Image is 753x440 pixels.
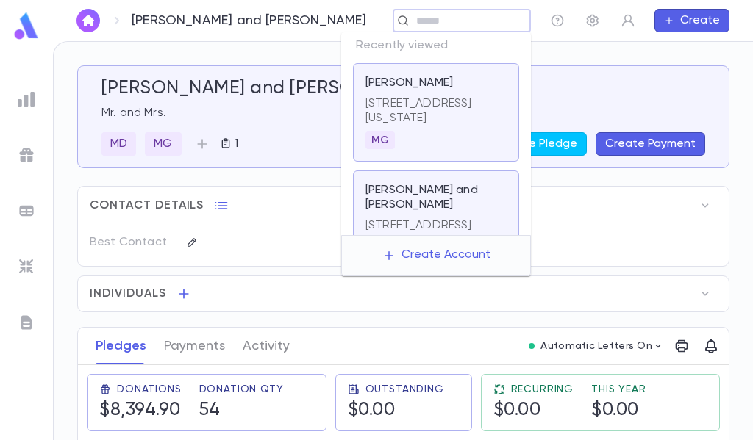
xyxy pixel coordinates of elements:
p: [STREET_ADDRESS] [365,218,507,233]
h5: [PERSON_NAME] and [PERSON_NAME] [101,78,434,100]
img: logo [12,12,41,40]
p: 1 [232,137,238,151]
div: MD [101,132,136,156]
span: Recurring [511,383,574,395]
button: Payments [164,328,225,364]
span: MG [365,134,395,146]
p: Recently viewed [341,32,531,59]
button: Create Account [371,242,502,270]
p: MD [110,137,127,151]
button: Create Payment [596,132,705,156]
span: Individuals [90,286,166,301]
p: Best Contact [90,231,174,254]
button: Activity [243,328,290,364]
p: [STREET_ADDRESS][US_STATE] [365,96,507,126]
span: Donations [117,383,182,395]
p: [PERSON_NAME] and [PERSON_NAME] [365,183,507,212]
img: campaigns_grey.99e729a5f7ee94e3726e6486bddda8f1.svg [18,146,35,164]
button: Create [654,9,729,32]
h5: $0.00 [493,400,541,422]
button: Pledges [96,328,146,364]
img: reports_grey.c525e4749d1bce6a11f5fe2a8de1b229.svg [18,90,35,108]
img: imports_grey.530a8a0e642e233f2baf0ef88e8c9fcb.svg [18,258,35,275]
button: Create Pledge [487,132,587,156]
button: Automatic Letters On [523,336,670,356]
button: 1 [214,132,244,156]
p: Mr. and Mrs. [101,106,705,120]
h5: $0.00 [591,400,639,422]
div: MG [145,132,181,156]
h5: $0.00 [348,400,396,422]
img: batches_grey.339ca447c9d9533ef1741baa751efc33.svg [18,202,35,220]
p: MG [154,137,172,151]
span: Outstanding [365,383,444,395]
p: [PERSON_NAME] [365,76,453,90]
p: Automatic Letters On [540,340,652,352]
img: letters_grey.7941b92b52307dd3b8a917253454ce1c.svg [18,314,35,331]
span: This Year [591,383,646,395]
img: home_white.a664292cf8c1dea59945f0da9f25487c.svg [79,15,97,26]
h5: $8,394.90 [99,400,181,422]
span: Donation Qty [199,383,284,395]
span: Contact Details [90,198,204,213]
h5: 54 [199,400,221,422]
p: [PERSON_NAME] and [PERSON_NAME] [132,12,367,29]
